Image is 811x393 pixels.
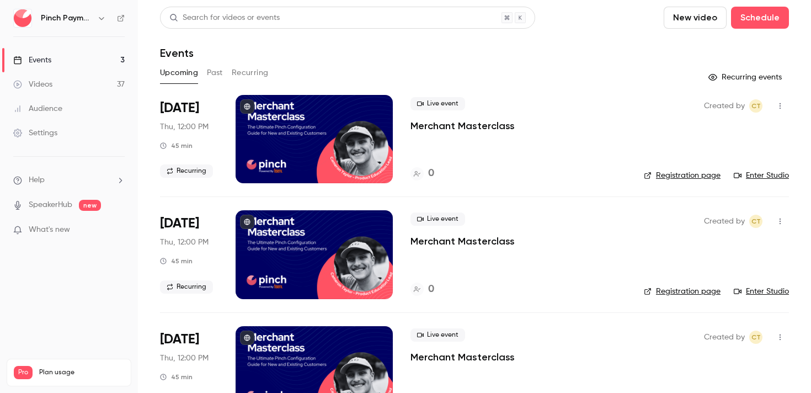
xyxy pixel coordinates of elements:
[160,373,193,381] div: 45 min
[704,215,745,228] span: Created by
[160,46,194,60] h1: Events
[160,331,199,348] span: [DATE]
[160,121,209,132] span: Thu, 12:00 PM
[29,199,72,211] a: SpeakerHub
[14,9,31,27] img: Pinch Payments
[644,286,721,297] a: Registration page
[428,166,434,181] h4: 0
[160,237,209,248] span: Thu, 12:00 PM
[111,225,125,235] iframe: Noticeable Trigger
[13,174,125,186] li: help-dropdown-opener
[29,174,45,186] span: Help
[160,64,198,82] button: Upcoming
[410,350,515,364] a: Merchant Masterclass
[734,286,789,297] a: Enter Studio
[14,366,33,379] span: Pro
[410,328,465,342] span: Live event
[13,55,51,66] div: Events
[39,368,124,377] span: Plan usage
[160,280,213,294] span: Recurring
[232,64,269,82] button: Recurring
[160,353,209,364] span: Thu, 12:00 PM
[29,224,70,236] span: What's new
[751,215,761,228] span: CT
[207,64,223,82] button: Past
[749,331,762,344] span: Cameron Taylor
[749,215,762,228] span: Cameron Taylor
[410,235,515,248] a: Merchant Masterclass
[644,170,721,181] a: Registration page
[160,257,193,265] div: 45 min
[703,68,789,86] button: Recurring events
[79,200,101,211] span: new
[160,99,199,117] span: [DATE]
[410,166,434,181] a: 0
[160,95,218,183] div: Aug 21 Thu, 12:00 PM (Australia/Brisbane)
[13,103,62,114] div: Audience
[751,331,761,344] span: CT
[749,99,762,113] span: Cameron Taylor
[169,12,280,24] div: Search for videos or events
[428,282,434,297] h4: 0
[160,210,218,299] div: Sep 4 Thu, 12:00 PM (Australia/Brisbane)
[734,170,789,181] a: Enter Studio
[751,99,761,113] span: CT
[13,128,57,139] div: Settings
[160,164,213,178] span: Recurring
[704,99,745,113] span: Created by
[410,97,465,110] span: Live event
[731,7,789,29] button: Schedule
[704,331,745,344] span: Created by
[410,213,465,226] span: Live event
[410,282,434,297] a: 0
[160,215,199,232] span: [DATE]
[41,13,93,24] h6: Pinch Payments
[160,141,193,150] div: 45 min
[410,119,515,132] a: Merchant Masterclass
[664,7,727,29] button: New video
[13,79,52,90] div: Videos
